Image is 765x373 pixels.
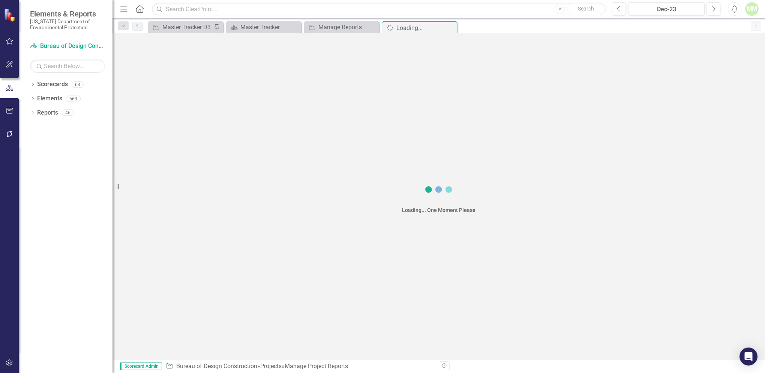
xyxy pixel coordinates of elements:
[150,22,212,32] a: Master Tracker D3
[306,22,377,32] a: Manage Reports
[62,110,74,116] div: 46
[739,348,757,366] div: Open Intercom Messenger
[30,60,105,73] input: Search Below...
[260,363,282,370] a: Projects
[30,18,105,31] small: [US_STATE] Department of Environmental Protection
[37,94,62,103] a: Elements
[166,362,433,371] div: » »
[396,23,455,33] div: Loading...
[30,42,105,51] a: Bureau of Design Construction
[578,6,594,12] span: Search
[162,22,212,32] div: Master Tracker D3
[240,22,299,32] div: Master Tracker
[152,3,606,16] input: Search ClearPoint...
[30,9,105,18] span: Elements & Reports
[37,109,58,117] a: Reports
[567,4,604,14] button: Search
[37,80,68,89] a: Scorecards
[72,81,84,88] div: 63
[285,363,348,370] div: Manage Project Reports
[4,9,17,22] img: ClearPoint Strategy
[176,363,257,370] a: Bureau of Design Construction
[402,206,475,214] div: Loading... One Moment Please
[228,22,299,32] a: Master Tracker
[318,22,377,32] div: Manage Reports
[631,5,702,14] div: Dec-23
[628,2,705,16] button: Dec-23
[66,95,81,102] div: 563
[745,2,759,16] button: MM
[120,363,162,370] span: Scorecard Admin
